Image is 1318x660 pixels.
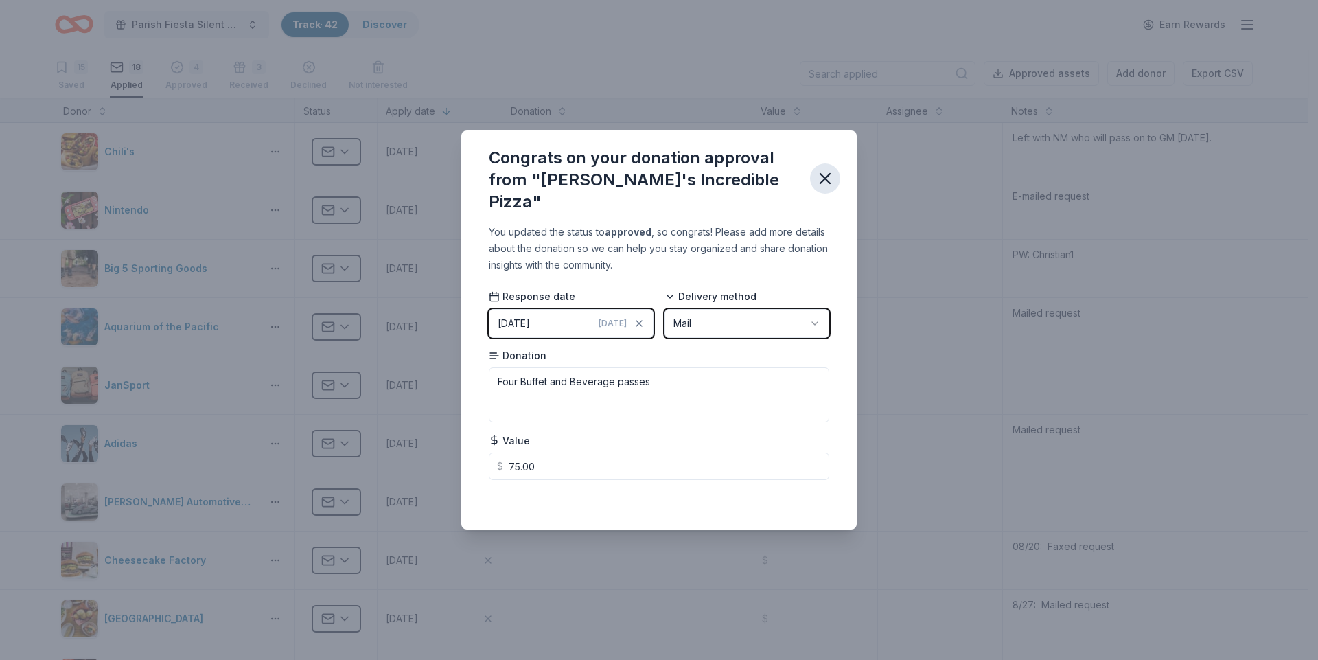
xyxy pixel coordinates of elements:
[498,315,530,332] div: [DATE]
[489,147,799,213] div: Congrats on your donation approval from "[PERSON_NAME]'s Incredible Pizza"
[489,349,546,363] span: Donation
[489,434,530,448] span: Value
[489,224,829,273] div: You updated the status to , so congrats! Please add more details about the donation so we can hel...
[489,309,654,338] button: [DATE][DATE]
[489,290,575,304] span: Response date
[664,290,756,304] span: Delivery method
[605,226,651,238] b: approved
[599,318,627,329] span: [DATE]
[489,367,829,422] textarea: Four Buffet and Beverage passes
